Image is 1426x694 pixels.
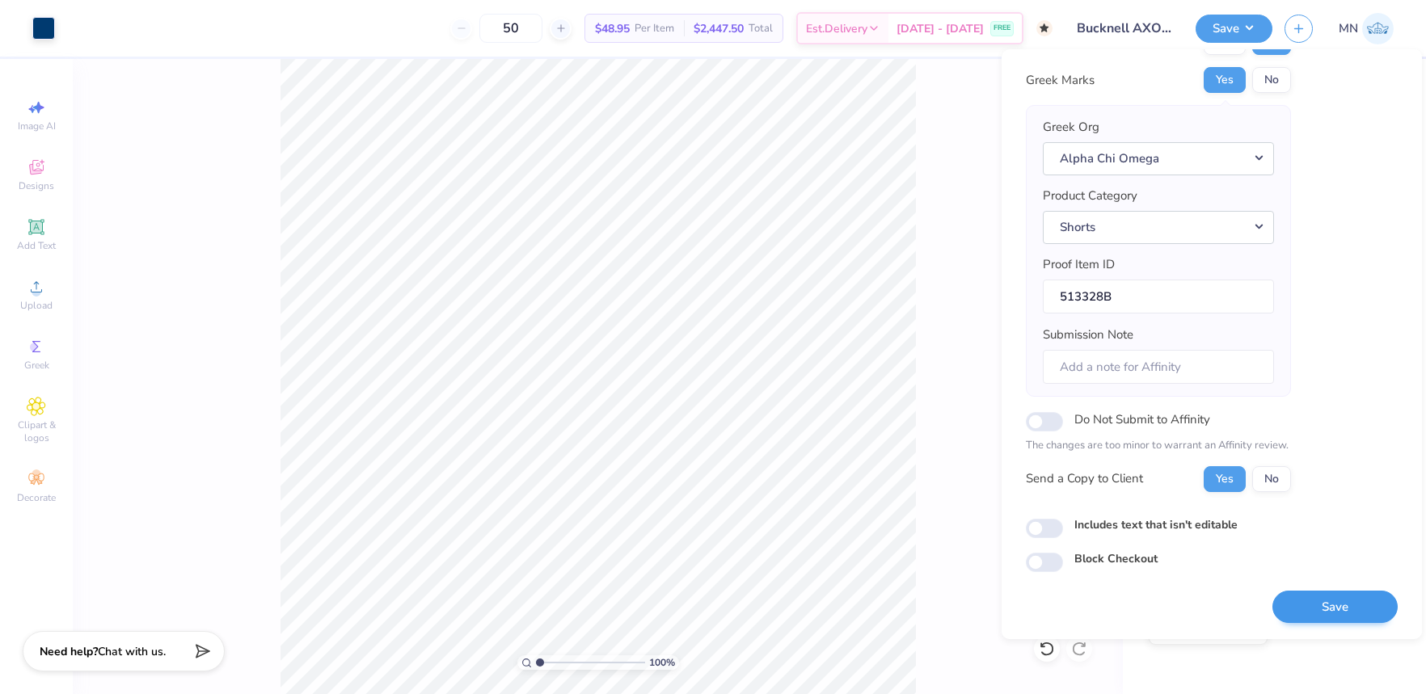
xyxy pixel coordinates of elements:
span: Greek [24,359,49,372]
span: Decorate [17,491,56,504]
img: Mark Navarro [1362,13,1394,44]
button: No [1252,67,1291,93]
span: $2,447.50 [694,20,744,37]
a: MN [1339,13,1394,44]
span: FREE [994,23,1010,34]
span: Upload [20,299,53,312]
span: Image AI [18,120,56,132]
span: MN [1339,19,1358,38]
span: [DATE] - [DATE] [897,20,984,37]
label: Do Not Submit to Affinity [1074,409,1210,430]
span: Total [749,20,773,37]
label: Greek Org [1043,118,1099,137]
label: Proof Item ID [1043,255,1115,274]
label: Includes text that isn't editable [1074,516,1238,533]
span: 100 % [649,655,675,670]
input: – – [479,14,542,43]
div: Send a Copy to Client [1026,469,1143,488]
span: Per Item [635,20,674,37]
span: Est. Delivery [806,20,867,37]
span: Add Text [17,239,56,252]
button: Shorts [1043,211,1274,244]
p: The changes are too minor to warrant an Affinity review. [1026,438,1291,454]
span: Designs [19,179,54,192]
span: Clipart & logos [8,419,65,444]
button: Alpha Chi Omega [1043,142,1274,175]
label: Submission Note [1043,326,1133,344]
label: Product Category [1043,187,1137,205]
span: $48.95 [595,20,630,37]
button: Yes [1204,466,1246,492]
span: Chat with us. [98,644,166,659]
button: Save [1272,591,1398,624]
button: No [1252,466,1291,492]
div: Greek Marks [1026,71,1095,90]
input: Add a note for Affinity [1043,350,1274,385]
strong: Need help? [40,644,98,659]
button: Yes [1204,67,1246,93]
input: Untitled Design [1065,12,1183,44]
button: Save [1196,15,1272,43]
label: Block Checkout [1074,550,1158,567]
